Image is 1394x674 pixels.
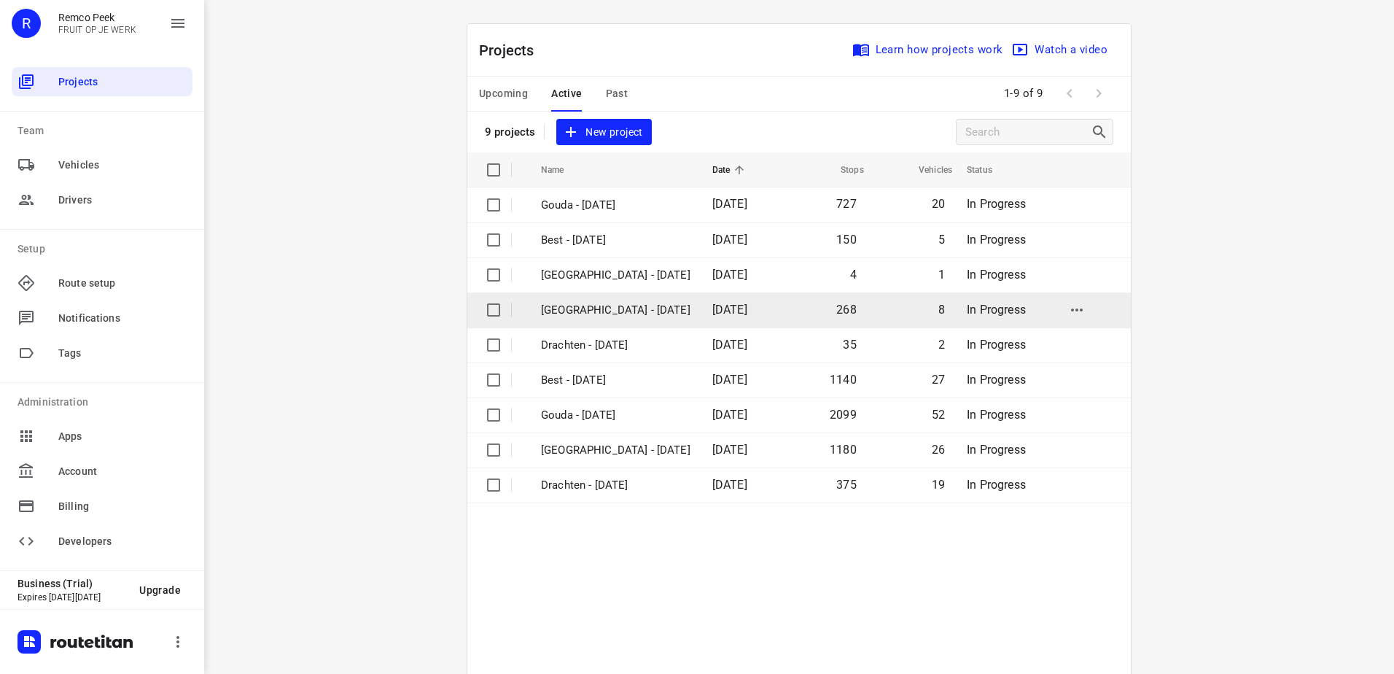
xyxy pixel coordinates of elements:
p: Setup [17,241,192,257]
span: Upgrade [139,584,181,596]
div: Billing [12,492,192,521]
span: 1-9 of 9 [998,78,1049,109]
span: 1140 [830,373,857,387]
span: 35 [843,338,856,352]
span: 1180 [830,443,857,457]
span: [DATE] [712,233,747,247]
div: Account [12,457,192,486]
span: Date [712,161,749,179]
span: 4 [850,268,857,282]
span: Past [606,85,628,103]
span: Vehicles [900,161,952,179]
span: 1 [938,268,945,282]
span: Drivers [58,193,187,208]
p: Business (Trial) [17,578,128,589]
span: 150 [836,233,857,247]
span: [DATE] [712,338,747,352]
p: FRUIT OP JE WERK [58,25,136,35]
span: 2099 [830,408,857,422]
div: Vehicles [12,150,192,179]
p: Administration [17,395,192,410]
span: 375 [836,478,857,492]
span: [DATE] [712,197,747,211]
span: Name [541,161,583,179]
span: 20 [932,197,945,211]
span: 727 [836,197,857,211]
p: Zwolle - Wednesday [541,442,690,459]
p: Drachten - Thursday [541,337,690,354]
span: Next Page [1084,79,1113,108]
div: R [12,9,41,38]
span: Stops [822,161,864,179]
p: Gouda - Thursday [541,197,690,214]
p: [GEOGRAPHIC_DATA] - [DATE] [541,302,690,319]
span: [DATE] [712,373,747,387]
span: 19 [932,478,945,492]
span: Apps [58,429,187,444]
p: Best - Wednesday [541,372,690,389]
div: Drivers [12,185,192,214]
span: Upcoming [479,85,528,103]
span: In Progress [967,443,1026,457]
span: In Progress [967,303,1026,317]
div: Apps [12,422,192,451]
button: Upgrade [128,577,192,603]
p: Projects [479,39,546,61]
div: Notifications [12,303,192,333]
span: Status [967,161,1011,179]
span: 268 [836,303,857,317]
span: Active [551,85,582,103]
span: 27 [932,373,945,387]
p: Best - Thursday [541,232,690,249]
span: In Progress [967,408,1026,422]
span: [DATE] [712,478,747,492]
p: Remco Peek [58,12,136,23]
span: 52 [932,408,945,422]
span: Vehicles [58,158,187,173]
span: In Progress [967,233,1026,247]
span: In Progress [967,197,1026,211]
span: Previous Page [1055,79,1084,108]
span: Notifications [58,311,187,326]
input: Search projects [965,121,1091,144]
span: Developers [58,534,187,549]
span: Account [58,464,187,479]
span: 5 [938,233,945,247]
span: Tags [58,346,187,361]
span: Route setup [58,276,187,291]
div: Tags [12,338,192,368]
div: Route setup [12,268,192,298]
span: In Progress [967,478,1026,492]
span: [DATE] [712,443,747,457]
span: In Progress [967,373,1026,387]
div: Search [1091,123,1113,141]
span: In Progress [967,338,1026,352]
p: Team [17,123,192,139]
div: Developers [12,527,192,556]
span: New project [565,123,642,142]
p: Drachten - Wednesday [541,477,690,494]
span: [DATE] [712,268,747,282]
span: Projects [58,74,187,90]
div: Projects [12,67,192,96]
p: 9 projects [485,125,535,139]
p: Antwerpen - Thursday [541,267,690,284]
p: Gouda - Wednesday [541,407,690,424]
span: [DATE] [712,303,747,317]
span: 2 [938,338,945,352]
span: Billing [58,499,187,514]
span: 26 [932,443,945,457]
p: Expires [DATE][DATE] [17,592,128,603]
span: 8 [938,303,945,317]
span: In Progress [967,268,1026,282]
button: New project [556,119,651,146]
span: [DATE] [712,408,747,422]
